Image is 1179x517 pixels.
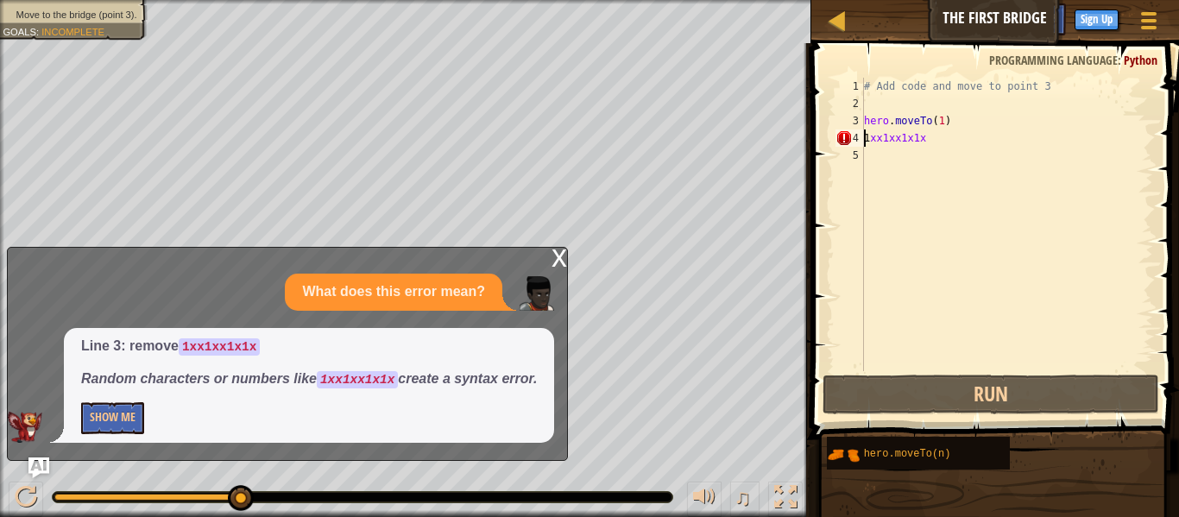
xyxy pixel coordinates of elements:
div: 2 [835,95,864,112]
span: Hints [1029,9,1057,26]
span: Move to the bridge (point 3). [16,9,137,20]
span: Python [1124,52,1157,68]
span: Programming language [989,52,1118,68]
button: Sign Up [1075,9,1119,30]
span: Goals [3,26,36,37]
button: Ask AI [974,3,1020,35]
button: Run [823,375,1159,414]
code: 1xx1xx1x1x [179,338,260,356]
div: 1 [835,78,864,95]
button: Show game menu [1127,3,1170,44]
div: 4 [835,129,864,147]
div: x [552,248,567,265]
button: Adjust volume [687,482,722,517]
button: Toggle fullscreen [768,482,803,517]
li: Move to the bridge (point 3). [3,8,136,22]
button: Ctrl + P: Play [9,482,43,517]
span: Incomplete [41,26,104,37]
button: Ask AI [28,457,49,478]
div: 3 [835,112,864,129]
button: ♫ [730,482,760,517]
p: What does this error mean? [302,282,485,302]
span: Ask AI [982,9,1012,26]
em: Random characters or numbers like create a syntax error. [81,371,537,386]
div: 5 [835,147,864,164]
span: : [1118,52,1124,68]
code: 1xx1xx1x1x [317,371,398,388]
span: : [36,26,41,37]
button: Show Me [81,402,144,434]
img: portrait.png [827,438,860,471]
span: ♫ [734,484,751,510]
p: Line 3: remove [81,337,537,356]
img: AI [8,412,42,443]
img: Player [520,276,554,311]
span: hero.moveTo(n) [864,448,951,460]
